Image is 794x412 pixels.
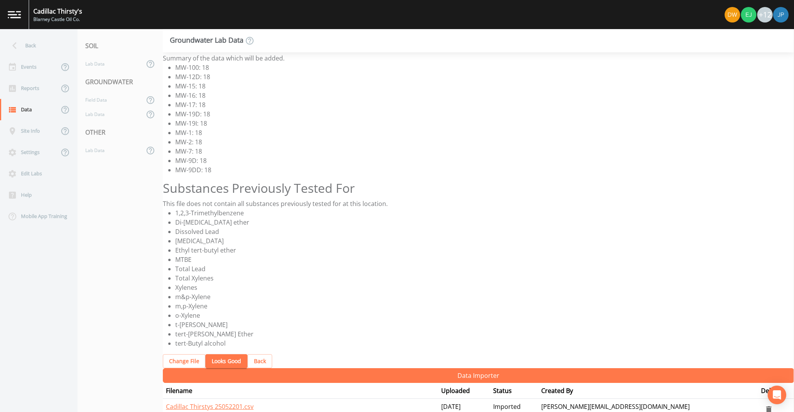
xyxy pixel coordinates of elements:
[163,354,205,369] button: Change File
[741,7,756,23] img: 7a4123bb7fedf39828ca61cb41cf0cd5
[175,255,794,264] li: MTBE
[175,320,794,329] li: t-[PERSON_NAME]
[175,329,794,339] li: tert-[PERSON_NAME] Ether
[175,165,794,175] li: MW-9DD: 18
[175,147,794,156] li: MW-7: 18
[175,119,794,128] li: MW-19I: 18
[175,292,794,301] li: m&p-Xylene
[175,137,794,147] li: MW-2: 18
[175,311,794,320] li: o-Xylene
[78,35,163,57] div: SOIL
[175,156,794,165] li: MW-9D: 18
[163,368,794,383] button: Data Importer
[773,7,789,23] img: 41241ef155101aa6d92a04480b0d0000
[438,383,490,399] th: Uploaded
[175,339,794,348] li: tert-Butyl alcohol
[175,264,794,274] li: Total Lead
[78,93,144,107] a: Field Data
[538,383,758,399] th: Created By
[758,383,794,399] th: Delete
[163,181,794,196] h2: Substances Previously Tested For
[175,227,794,236] li: Dissolved Lead
[757,7,773,23] div: +12
[205,354,247,369] button: Looks Good
[175,208,794,218] li: 1,2,3-Trimethylbenzene
[163,54,794,63] div: Summary of the data which will be added.
[175,218,794,227] li: Di-[MEDICAL_DATA] ether
[175,100,794,109] li: MW-17: 18
[490,383,538,399] th: Status
[8,11,21,18] img: logo
[166,402,254,411] a: Cadillac Thirstys 25052201.csv
[175,63,794,72] li: MW-100: 18
[768,386,786,404] div: Open Intercom Messenger
[170,36,254,45] div: Groundwater Lab Data
[175,128,794,137] li: MW-1: 18
[175,246,794,255] li: Ethyl tert-butyl ether
[175,72,794,81] li: MW-12D: 18
[175,81,794,91] li: MW-15: 18
[724,7,740,23] div: Dean P. Wiltse
[247,354,272,369] button: Back
[33,7,82,16] div: Cadillac Thirsty's
[33,16,82,23] div: Blarney Castle Oil Co.
[175,283,794,292] li: Xylenes
[175,301,794,311] li: m,p-Xylene
[78,71,163,93] div: GROUNDWATER
[175,109,794,119] li: MW-19D: 18
[78,57,144,71] a: Lab Data
[175,91,794,100] li: MW-16: 18
[725,7,740,23] img: 3d81de52c5f627f6356ce8740c3e6912
[78,143,144,158] a: Lab Data
[740,7,757,23] div: Erik Johnson
[175,236,794,246] li: [MEDICAL_DATA]
[78,121,163,143] div: OTHER
[163,199,794,208] div: This file does not contain all substances previously tested for at this location.
[175,274,794,283] li: Total Xylenes
[78,107,144,121] a: Lab Data
[163,383,438,399] th: Filename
